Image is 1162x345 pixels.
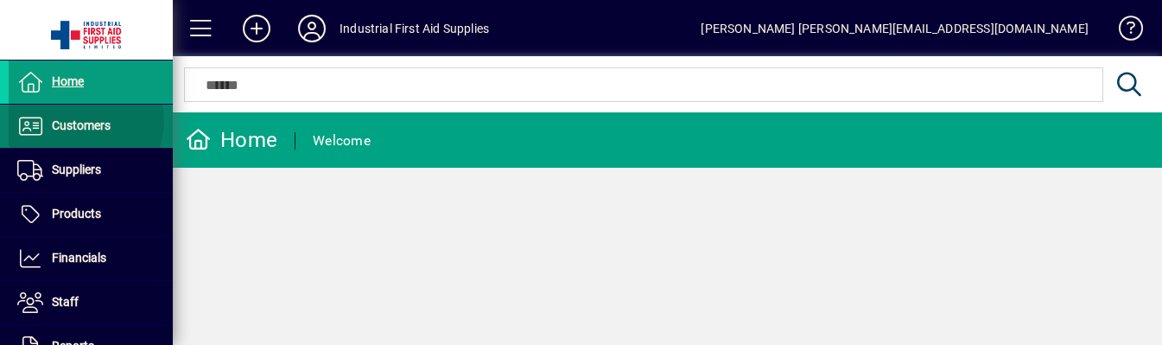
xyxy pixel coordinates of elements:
div: Industrial First Aid Supplies [340,15,489,42]
span: Customers [52,118,111,132]
a: Products [9,193,173,236]
div: Welcome [313,127,371,155]
span: Products [52,207,101,220]
span: Suppliers [52,163,101,176]
a: Knowledge Base [1106,3,1140,60]
button: Profile [284,13,340,44]
span: Staff [52,295,79,309]
span: Home [52,74,84,88]
button: Add [229,13,284,44]
span: Financials [52,251,106,265]
a: Financials [9,237,173,280]
a: Customers [9,105,173,148]
a: Staff [9,281,173,324]
div: [PERSON_NAME] [PERSON_NAME][EMAIL_ADDRESS][DOMAIN_NAME] [701,15,1089,42]
div: Home [186,126,277,154]
a: Suppliers [9,149,173,192]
